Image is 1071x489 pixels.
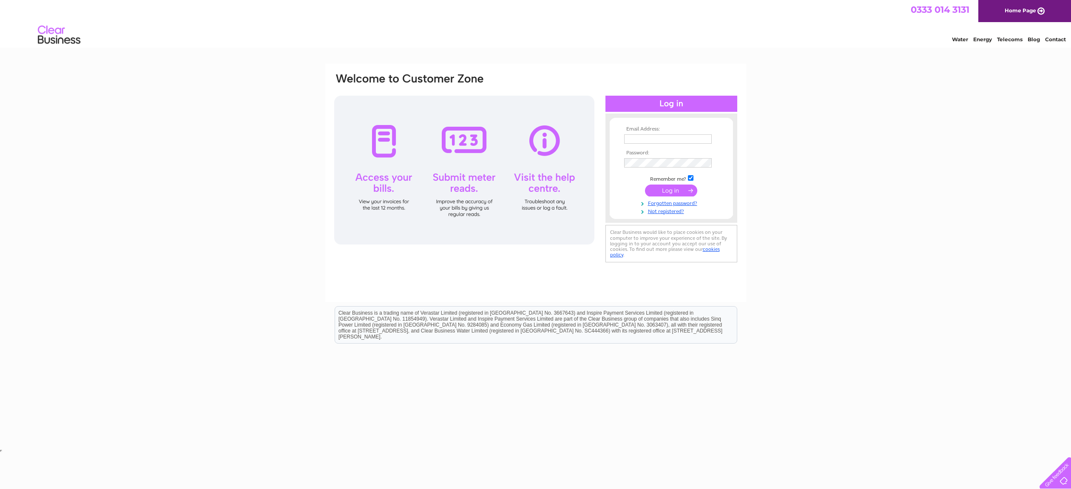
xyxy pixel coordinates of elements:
a: Telecoms [997,36,1023,43]
a: Blog [1028,36,1040,43]
th: Password: [622,150,721,156]
td: Remember me? [622,174,721,182]
a: cookies policy [610,246,720,258]
input: Submit [645,185,697,196]
a: Contact [1045,36,1066,43]
th: Email Address: [622,126,721,132]
a: Not registered? [624,207,721,215]
a: Forgotten password? [624,199,721,207]
a: Energy [973,36,992,43]
div: Clear Business is a trading name of Verastar Limited (registered in [GEOGRAPHIC_DATA] No. 3667643... [335,5,737,41]
a: Water [952,36,968,43]
img: logo.png [37,22,81,48]
div: Clear Business would like to place cookies on your computer to improve your experience of the sit... [605,225,737,262]
a: 0333 014 3131 [911,4,969,15]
